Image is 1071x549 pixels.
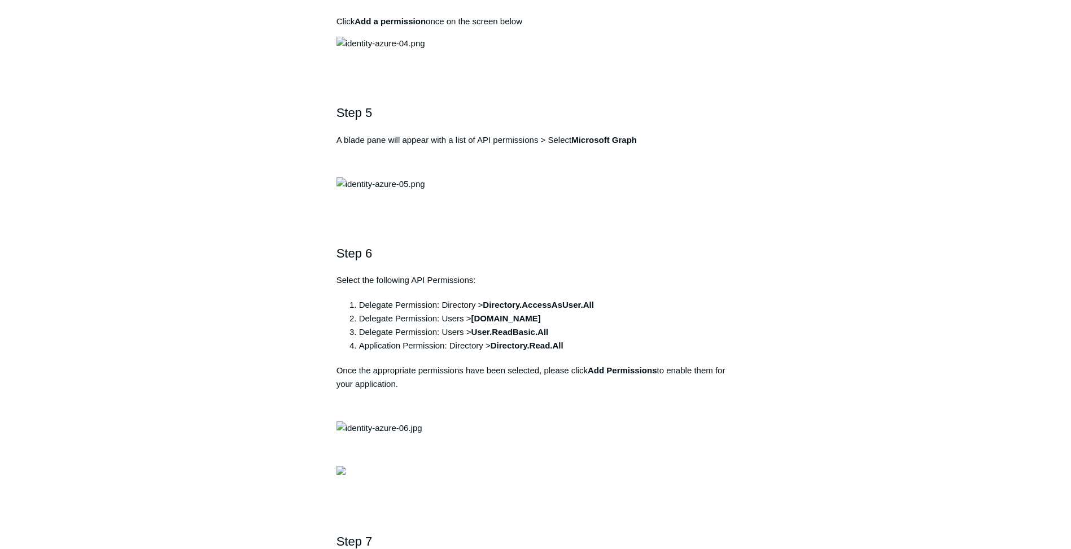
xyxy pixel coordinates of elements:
[471,313,541,323] strong: [DOMAIN_NAME]
[336,364,735,391] p: Once the appropriate permissions have been selected, please click to enable them for your applica...
[336,37,425,50] img: identity-azure-04.png
[483,300,594,310] strong: Directory.AccessAsUser.All
[471,327,549,337] strong: User.ReadBasic.All
[336,15,735,28] p: Click once on the screen below
[359,325,735,339] li: Delegate Permission: Users >
[336,421,422,435] img: identity-azure-06.jpg
[491,341,563,350] strong: Directory.Read.All
[359,312,735,325] li: Delegate Permission: Users >
[336,466,346,475] img: 39545716397459
[336,243,735,263] h2: Step 6
[336,103,735,123] h2: Step 5
[359,298,735,312] li: Delegate Permission: Directory >
[571,135,637,145] strong: Microsoft Graph
[355,16,426,26] strong: Add a permission
[359,339,735,352] li: Application Permission: Directory >
[336,133,735,147] p: A blade pane will appear with a list of API permissions > Select
[336,273,735,287] p: Select the following API Permissions:
[588,365,657,375] strong: Add Permissions
[336,177,425,191] img: identity-azure-05.png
